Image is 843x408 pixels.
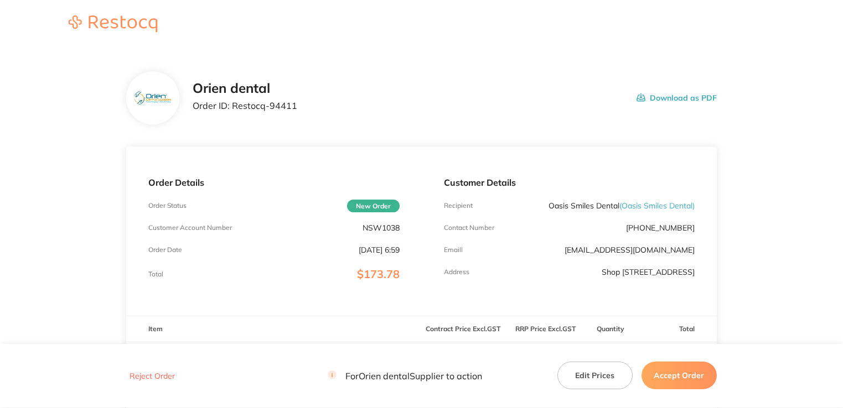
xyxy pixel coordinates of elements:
[557,362,633,390] button: Edit Prices
[587,316,634,342] th: Quantity
[549,201,695,210] p: Oasis Smiles Dental
[444,224,494,232] p: Contact Number
[504,316,587,342] th: RRP Price Excl. GST
[642,362,717,390] button: Accept Order
[148,202,187,210] p: Order Status
[619,201,695,211] span: ( Oasis Smiles Dental )
[126,316,421,342] th: Item
[444,177,695,187] p: Customer Details
[637,81,717,115] button: Download as PDF
[148,177,399,187] p: Order Details
[565,245,695,255] a: [EMAIL_ADDRESS][DOMAIN_NAME]
[58,15,168,34] a: Restocq logo
[602,268,695,276] p: Shop [STREET_ADDRESS]
[148,270,163,278] p: Total
[626,223,695,232] p: [PHONE_NUMBER]
[193,81,297,96] h2: Orien dental
[148,342,204,397] img: ZGhob2h0ag
[193,101,297,111] p: Order ID: Restocq- 94411
[634,316,716,342] th: Total
[58,15,168,32] img: Restocq logo
[444,268,469,276] p: Address
[357,267,400,281] span: $173.78
[328,371,482,381] p: For Orien dental Supplier to action
[444,246,463,254] p: Emaill
[363,223,400,232] p: NSW1038
[422,316,504,342] th: Contract Price Excl. GST
[359,245,400,254] p: [DATE] 6:59
[444,202,473,210] p: Recipient
[347,200,400,212] span: New Order
[135,91,171,105] img: eTEwcnBkag
[148,246,182,254] p: Order Date
[126,372,178,381] button: Reject Order
[148,224,232,232] p: Customer Account Number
